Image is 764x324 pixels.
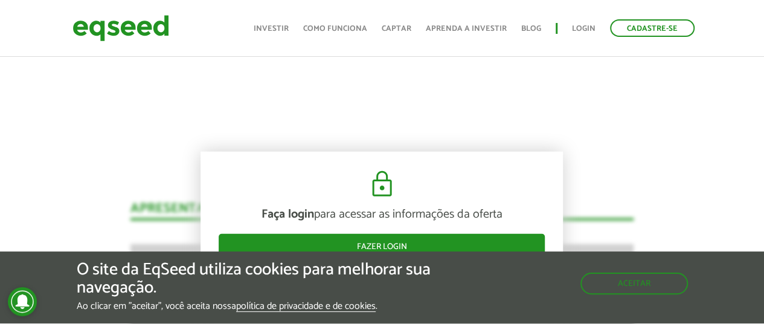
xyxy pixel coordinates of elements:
p: Ao clicar em "aceitar", você aceita nossa . [77,301,443,313]
a: Aprenda a investir [426,25,507,33]
a: Como funciona [303,25,367,33]
a: Captar [382,25,411,33]
button: Aceitar [580,273,688,294]
a: Investir [254,25,289,33]
a: política de privacidade e de cookies [236,302,376,313]
h5: O site da EqSeed utiliza cookies para melhorar sua navegação. [77,261,443,298]
img: cadeado.svg [367,169,397,198]
p: para acessar as informações da oferta [219,207,545,221]
img: EqSeed [72,12,169,44]
a: Cadastre-se [610,19,695,37]
strong: Faça login [262,204,314,224]
a: Fazer login [219,233,545,259]
a: Login [572,25,595,33]
a: Blog [521,25,541,33]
